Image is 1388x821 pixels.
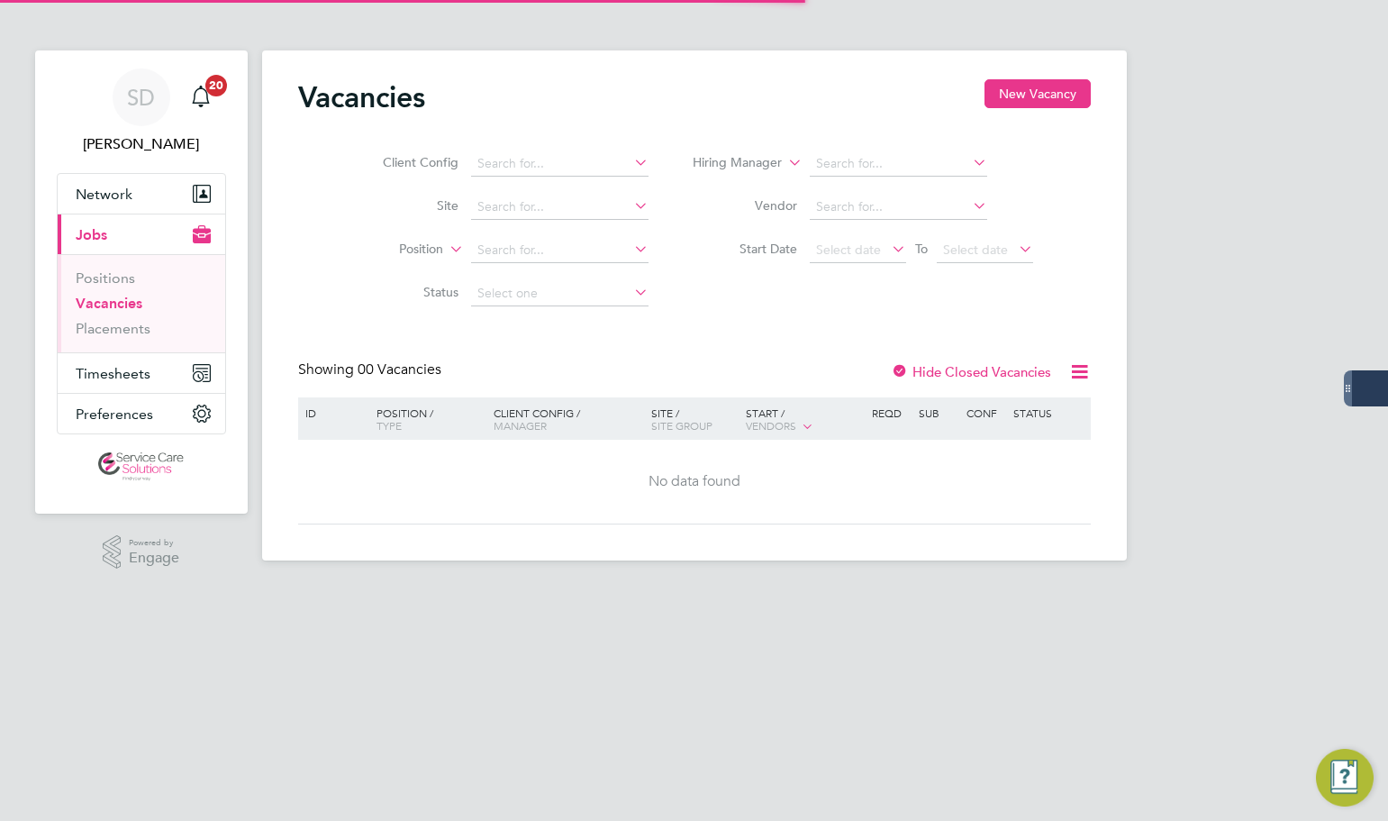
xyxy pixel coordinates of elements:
[1316,749,1374,807] button: Engage Resource Center
[76,320,150,337] a: Placements
[35,50,248,514] nav: Main navigation
[129,551,179,566] span: Engage
[471,238,649,263] input: Search for...
[651,418,712,433] span: Site Group
[76,269,135,287] a: Positions
[57,452,226,481] a: Go to home page
[76,295,142,312] a: Vacancies
[58,214,225,254] button: Jobs
[103,535,179,570] a: Powered byEngage
[741,397,867,442] div: Start /
[910,237,933,260] span: To
[58,353,225,393] button: Timesheets
[76,186,132,203] span: Network
[57,133,226,155] span: Samantha Dix
[1009,397,1087,428] div: Status
[376,418,402,433] span: Type
[962,397,1009,428] div: Conf
[984,79,1091,108] button: New Vacancy
[298,79,425,115] h2: Vacancies
[58,394,225,433] button: Preferences
[301,397,364,428] div: ID
[355,154,458,170] label: Client Config
[355,284,458,300] label: Status
[471,195,649,220] input: Search for...
[647,397,741,441] div: Site /
[76,365,150,382] span: Timesheets
[298,360,445,379] div: Showing
[914,397,961,428] div: Sub
[340,241,443,259] label: Position
[183,68,219,126] a: 20
[694,241,797,257] label: Start Date
[355,197,458,214] label: Site
[678,154,782,172] label: Hiring Manager
[76,226,107,243] span: Jobs
[494,418,547,433] span: Manager
[694,197,797,214] label: Vendor
[471,151,649,177] input: Search for...
[891,363,1051,380] label: Hide Closed Vacancies
[57,68,226,155] a: SD[PERSON_NAME]
[205,75,227,96] span: 20
[127,86,155,109] span: SD
[129,535,179,551] span: Powered by
[816,242,881,258] span: Select date
[943,242,1008,258] span: Select date
[58,254,225,352] div: Jobs
[746,418,796,433] span: Vendors
[363,397,489,441] div: Position /
[810,151,987,177] input: Search for...
[98,452,183,481] img: servicecare-logo-retina.png
[301,472,1088,491] div: No data found
[489,397,647,441] div: Client Config /
[810,195,987,220] input: Search for...
[471,281,649,306] input: Select one
[358,360,441,379] span: 00 Vacancies
[76,406,153,423] span: Preferences
[867,397,914,428] div: Reqd
[58,174,225,214] button: Network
